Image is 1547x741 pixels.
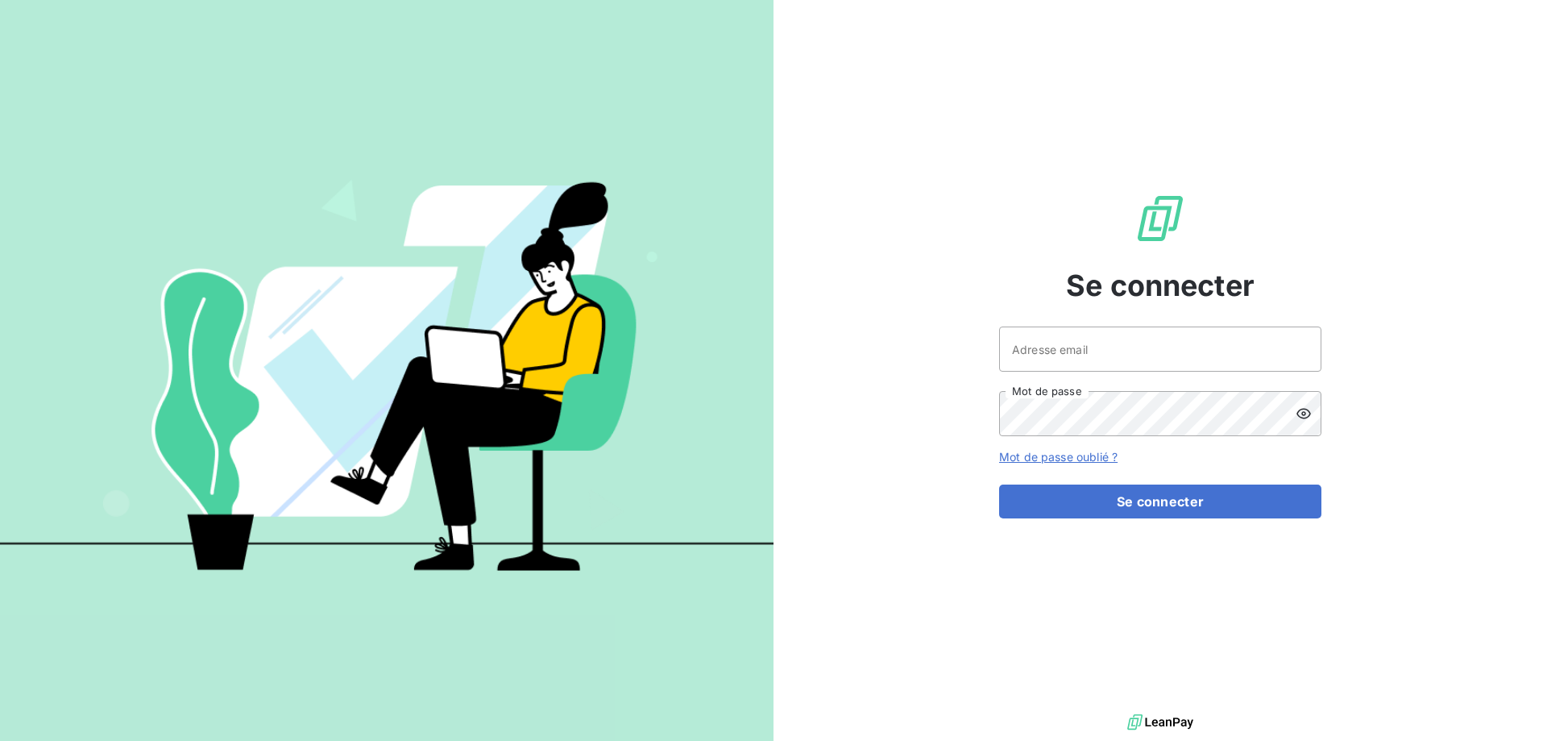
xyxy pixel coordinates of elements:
[1127,710,1193,735] img: logo
[999,327,1321,372] input: placeholder
[999,450,1118,464] a: Mot de passe oublié ?
[1134,193,1186,244] img: Logo LeanPay
[999,485,1321,518] button: Se connecter
[1066,264,1255,307] span: Se connecter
